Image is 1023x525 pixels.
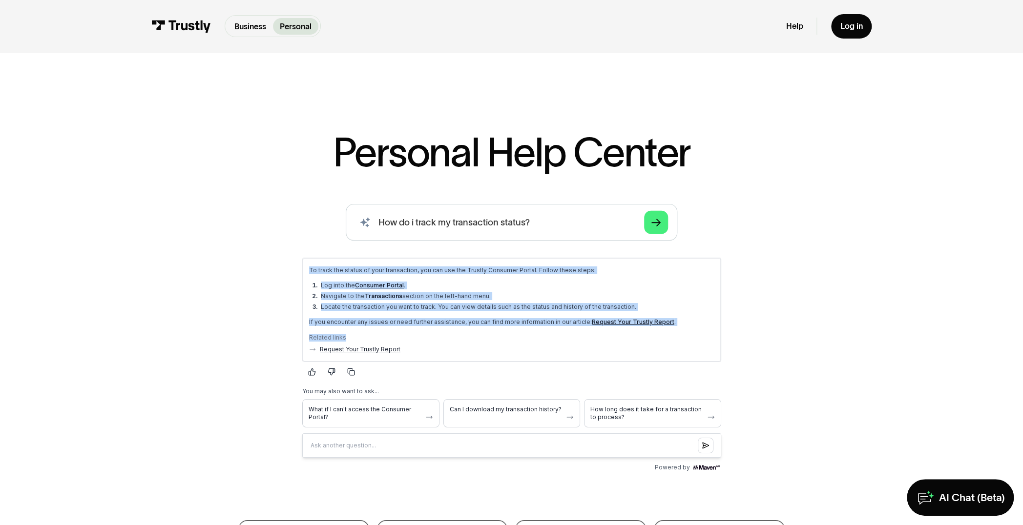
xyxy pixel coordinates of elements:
button: Submit question [403,188,419,203]
a: Log in [831,14,872,38]
a: Help [786,21,803,31]
p: If you encounter any issues or need further assistance, you can find more information in our arti... [15,68,420,76]
li: Log into the . [24,32,420,40]
img: Maven AGI Logo [397,214,427,222]
span: Powered by [360,214,396,222]
a: AI Chat (Beta) [907,479,1014,516]
input: Question box [8,183,427,208]
form: Search [346,204,677,241]
h1: Personal Help Center [333,132,690,172]
div: Log in [840,21,862,31]
a: Business [228,18,273,35]
a: Request Your Trustly Report [297,68,380,76]
a: Request Your Trustly Report [25,96,106,103]
div: Related links [15,84,420,92]
img: Trustly Logo [151,20,211,33]
p: Personal [280,20,312,33]
span: What if I can't access the Consumer Portal? [14,156,127,171]
span: How long does it take for a transaction to process? [296,156,409,171]
li: Navigate to the section on the left-hand menu. [24,42,420,50]
a: Consumer Portal [61,32,109,39]
li: Locate the transaction you want to track. You can view details such as the status and history of ... [24,53,420,61]
a: Personal [273,18,318,35]
p: Business [234,20,266,33]
span: Can I download my transaction history? [155,156,268,163]
div: AI Chat (Beta) [939,491,1005,504]
p: To track the status of your transaction, you can use the Trustly Consumer Portal. Follow these st... [15,17,420,24]
strong: Transactions [70,42,108,50]
div: You may also want to ask... [8,138,427,145]
input: search [346,204,677,241]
